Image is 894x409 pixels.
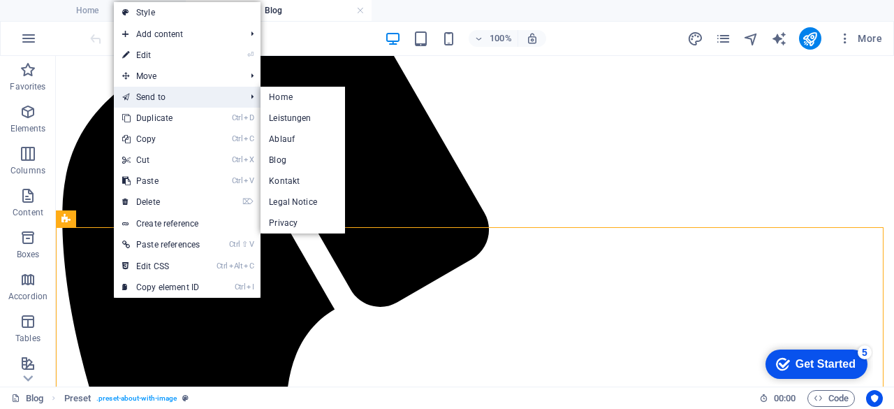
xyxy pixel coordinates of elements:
[114,24,240,45] span: Add content
[17,249,40,260] p: Boxes
[182,394,189,402] i: This element is a customizable preset
[715,31,731,47] i: Pages (Ctrl+Alt+S)
[114,150,208,171] a: CtrlXCut
[743,31,759,47] i: Navigator
[232,176,243,185] i: Ctrl
[235,282,246,292] i: Ctrl
[244,113,254,122] i: D
[114,108,208,129] a: CtrlDDuplicate
[759,390,796,407] h6: Session time
[229,240,240,249] i: Ctrl
[232,113,243,122] i: Ctrl
[249,240,254,249] i: V
[261,150,345,171] a: Blog
[838,31,882,45] span: More
[232,134,243,143] i: Ctrl
[15,333,41,344] p: Tables
[526,32,538,45] i: On resize automatically adjust zoom level to fit chosen device.
[11,7,113,36] div: Get Started 5 items remaining, 0% complete
[771,30,788,47] button: text_generator
[114,213,261,234] a: Create reference
[10,81,45,92] p: Favorites
[261,192,345,213] a: Legal Notice
[103,3,117,17] div: 5
[687,31,703,47] i: Design (Ctrl+Alt+Y)
[784,393,786,403] span: :
[261,129,345,150] a: Ablauf
[11,390,43,407] a: Click to cancel selection. Double-click to open Pages
[13,207,43,218] p: Content
[10,165,45,176] p: Columns
[114,256,208,277] a: CtrlAltCEdit CSS
[114,129,208,150] a: CtrlCCopy
[217,261,228,271] i: Ctrl
[774,390,796,407] span: 00 00
[242,197,254,206] i: ⌦
[261,171,345,192] a: Kontakt
[114,66,240,87] span: Move
[833,27,888,50] button: More
[41,15,101,28] div: Get Started
[247,282,254,292] i: I
[232,155,243,164] i: Ctrl
[802,31,818,47] i: Publish
[469,30,518,47] button: 100%
[114,87,240,108] a: Send to
[799,27,821,50] button: publish
[64,390,91,407] span: Click to select. Double-click to edit
[8,291,47,302] p: Accordion
[114,45,208,66] a: ⏎Edit
[866,390,883,407] button: Usercentrics
[261,87,345,108] a: Home
[242,240,248,249] i: ⇧
[64,390,189,407] nav: breadcrumb
[261,108,345,129] a: Leistungen
[114,234,208,255] a: Ctrl⇧VPaste references
[244,134,254,143] i: C
[771,31,787,47] i: AI Writer
[114,2,261,23] a: Style
[244,155,254,164] i: X
[244,176,254,185] i: V
[114,171,208,192] a: CtrlVPaste
[687,30,704,47] button: design
[715,30,732,47] button: pages
[261,213,345,234] a: Privacy
[490,30,512,47] h6: 100%
[229,261,243,271] i: Alt
[807,390,855,407] button: Code
[186,3,372,18] h4: Blog
[96,390,177,407] span: . preset-about-with-image
[114,192,208,213] a: ⌦Delete
[244,261,254,271] i: C
[10,123,46,134] p: Elements
[247,50,254,59] i: ⏎
[743,30,760,47] button: navigator
[814,390,849,407] span: Code
[114,277,208,298] a: CtrlICopy element ID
